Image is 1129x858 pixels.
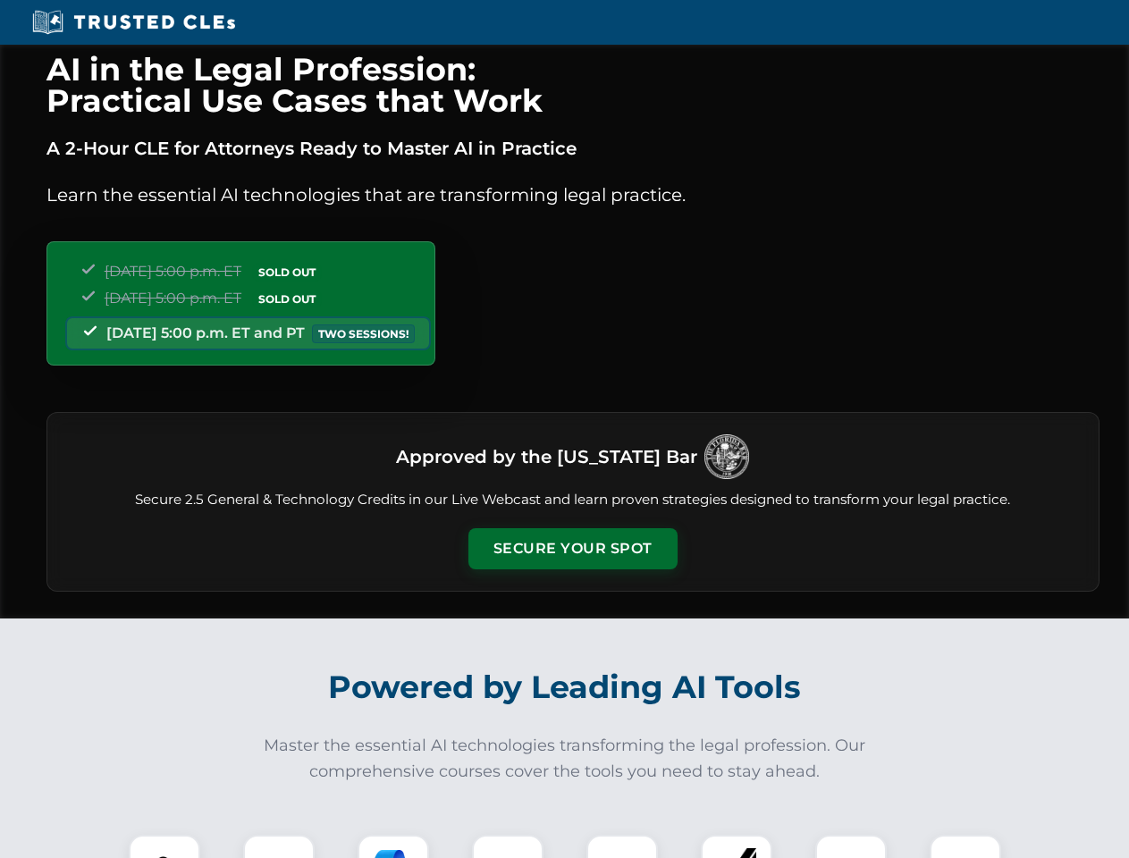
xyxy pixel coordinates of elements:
span: SOLD OUT [252,290,322,308]
span: SOLD OUT [252,263,322,282]
span: [DATE] 5:00 p.m. ET [105,290,241,307]
button: Secure Your Spot [468,528,678,569]
p: Master the essential AI technologies transforming the legal profession. Our comprehensive courses... [252,733,878,785]
span: [DATE] 5:00 p.m. ET [105,263,241,280]
p: Learn the essential AI technologies that are transforming legal practice. [46,181,1100,209]
h2: Powered by Leading AI Tools [70,656,1060,719]
img: Trusted CLEs [27,9,240,36]
h3: Approved by the [US_STATE] Bar [396,441,697,473]
img: Logo [704,434,749,479]
p: Secure 2.5 General & Technology Credits in our Live Webcast and learn proven strategies designed ... [69,490,1077,510]
p: A 2-Hour CLE for Attorneys Ready to Master AI in Practice [46,134,1100,163]
h1: AI in the Legal Profession: Practical Use Cases that Work [46,54,1100,116]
